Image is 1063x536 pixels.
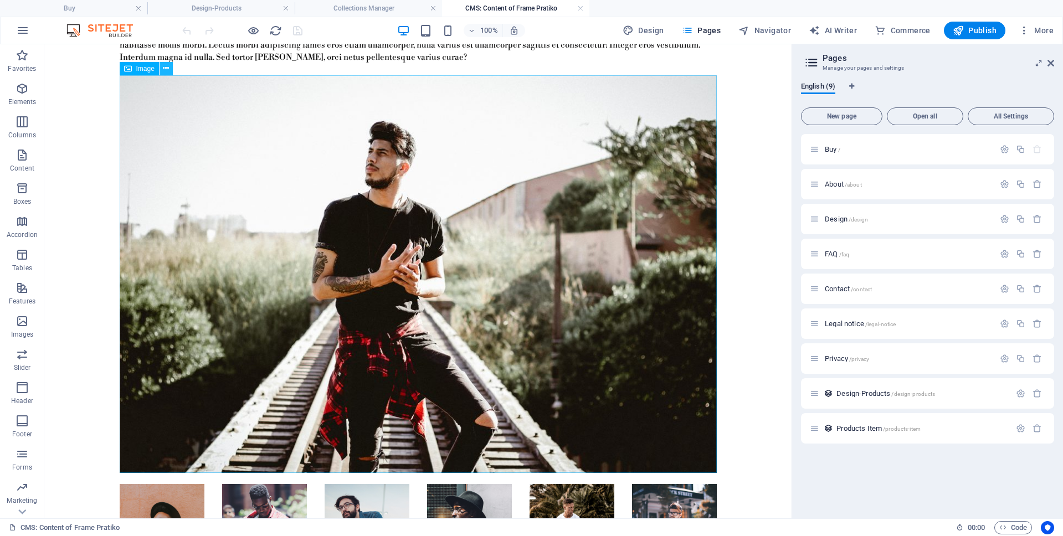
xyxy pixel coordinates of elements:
[8,97,37,106] p: Elements
[865,321,896,327] span: /legal-notice
[682,25,721,36] span: Pages
[821,215,994,223] div: Design/design
[968,107,1054,125] button: All Settings
[64,24,147,37] img: Editor Logo
[975,523,977,532] span: :
[1016,249,1025,259] div: Duplicate
[887,107,963,125] button: Open all
[1000,354,1009,363] div: Settings
[480,24,498,37] h6: 100%
[833,390,1010,397] div: Design-Products/design-products
[1033,249,1042,259] div: Remove
[836,424,921,432] span: Click to open page
[845,182,862,188] span: /about
[618,22,669,39] div: Design (Ctrl+Alt+Y)
[833,425,1010,432] div: Products Item/products-item
[883,426,921,432] span: /products-item
[9,521,120,534] a: Click to cancel selection. Double-click to open Pages
[1019,25,1054,36] span: More
[442,2,589,14] h4: CMS: Content of Frame Pratiko
[8,131,36,140] p: Columns
[1016,179,1025,189] div: Duplicate
[1016,354,1025,363] div: Duplicate
[509,25,519,35] i: On resize automatically adjust zoom level to fit chosen device.
[821,250,994,257] div: FAQ/faq
[9,297,35,306] p: Features
[1014,22,1058,39] button: More
[825,319,896,328] span: Click to open page
[825,250,849,258] span: Click to open page
[247,24,260,37] button: Click here to leave preview mode and continue editing
[891,391,935,397] span: /design-products
[944,22,1005,39] button: Publish
[295,2,442,14] h4: Collections Manager
[875,25,931,36] span: Commerce
[618,22,669,39] button: Design
[823,63,1032,73] h3: Manage your pages and settings
[1000,145,1009,154] div: Settings
[821,285,994,292] div: Contact/contact
[7,496,37,505] p: Marketing
[973,113,1049,120] span: All Settings
[8,64,36,73] p: Favorites
[1033,389,1042,398] div: Remove
[825,145,840,153] span: Click to open page
[147,2,295,14] h4: Design-Products
[136,65,155,72] span: Image
[839,251,850,257] span: /faq
[1016,145,1025,154] div: Duplicate
[1033,284,1042,293] div: Remove
[849,356,869,362] span: /privacy
[1041,521,1054,534] button: Usercentrics
[953,25,997,36] span: Publish
[806,113,877,120] span: New page
[13,197,32,206] p: Boxes
[1016,284,1025,293] div: Duplicate
[1000,249,1009,259] div: Settings
[956,521,985,534] h6: Session time
[1000,214,1009,224] div: Settings
[823,53,1054,63] h2: Pages
[738,25,791,36] span: Navigator
[734,22,795,39] button: Navigator
[851,286,872,292] span: /contact
[824,424,833,433] div: This layout is used as a template for all items (e.g. a blog post) of this collection. The conten...
[1033,145,1042,154] div: The startpage cannot be deleted
[1033,424,1042,433] div: Remove
[7,230,38,239] p: Accordion
[269,24,282,37] button: reload
[892,113,958,120] span: Open all
[1033,319,1042,328] div: Remove
[825,180,862,188] span: Click to open page
[994,521,1032,534] button: Code
[824,389,833,398] div: This layout is used as a template for all items (e.g. a blog post) of this collection. The conten...
[821,181,994,188] div: About/about
[838,147,840,153] span: /
[10,164,34,173] p: Content
[1033,214,1042,224] div: Remove
[11,330,34,339] p: Images
[1016,214,1025,224] div: Duplicate
[870,22,935,39] button: Commerce
[1033,354,1042,363] div: Remove
[968,521,985,534] span: 00 00
[801,107,882,125] button: New page
[14,363,31,372] p: Slider
[1033,179,1042,189] div: Remove
[12,463,32,472] p: Forms
[801,82,1054,103] div: Language Tabs
[1016,319,1025,328] div: Duplicate
[1000,179,1009,189] div: Settings
[825,354,869,363] span: Privacy
[11,396,33,405] p: Header
[269,24,282,37] i: Reload page
[623,25,664,36] span: Design
[849,217,868,223] span: /design
[821,355,994,362] div: Privacy/privacy
[821,146,994,153] div: Buy/
[825,285,872,293] span: Click to open page
[12,430,32,439] p: Footer
[801,80,835,95] span: English (9)
[821,320,994,327] div: Legal notice/legal-notice
[12,264,32,272] p: Tables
